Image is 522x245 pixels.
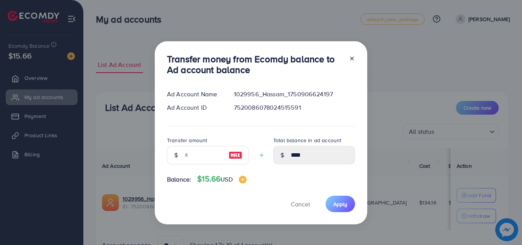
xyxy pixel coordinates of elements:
span: Apply [333,200,347,208]
img: image [229,151,242,160]
div: 7520086078024515591 [228,103,361,112]
div: Ad Account ID [161,103,228,112]
div: Ad Account Name [161,90,228,99]
label: Total balance in ad account [273,136,341,144]
h4: $15.66 [197,174,246,184]
label: Transfer amount [167,136,207,144]
button: Apply [326,196,355,212]
h3: Transfer money from Ecomdy balance to Ad account balance [167,54,343,76]
span: Cancel [291,200,310,208]
span: Balance: [167,175,191,184]
span: USD [220,175,232,183]
button: Cancel [281,196,319,212]
div: 1029956_Hassam_1750906624197 [228,90,361,99]
img: image [239,176,246,183]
